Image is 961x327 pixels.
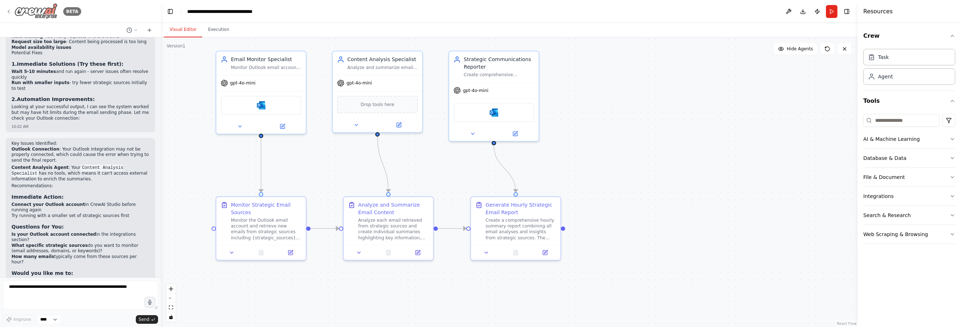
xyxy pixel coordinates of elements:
strong: Outlook Connection [11,147,59,152]
span: Drop tools here [361,101,394,108]
div: Content Analysis Specialist [347,56,418,63]
div: Analyze each email retrieved from strategic sources and create individual summaries highlighting ... [358,217,429,241]
span: gpt-4o-mini [230,80,256,86]
strong: Automation Improvements: [17,96,95,102]
img: Logo [14,3,57,19]
div: Analyze and Summarize Email Content [358,201,429,216]
button: AI & Machine Learning [863,130,955,148]
h3: 1. [11,60,149,68]
code: Content Analysis Specialist [11,165,123,177]
h2: Recommendations: [11,183,149,189]
button: Open in side panel [262,122,303,131]
li: do you want to monitor (email addresses, domains, or keywords)? [11,243,149,254]
div: Content Analysis SpecialistAnalyze and summarize email content from strategic sources, extracting... [332,51,423,133]
span: gpt-4o-mini [347,80,372,86]
strong: How many emails [11,254,54,259]
div: Analyze and summarize email content from strategic sources, extracting key insights, trends, and ... [347,65,418,70]
button: Tools [863,91,955,111]
div: Database & Data [863,155,906,162]
button: Visual Editor [164,22,202,37]
button: Open in side panel [405,248,430,257]
button: Open in side panel [278,248,303,257]
button: Execution [202,22,235,37]
div: BETA [63,7,81,16]
div: Generate Hourly Strategic Email ReportCreate a comprehensive hourly summary report combining all ... [470,196,561,261]
strong: Model availability issues [11,45,71,50]
button: No output available [500,248,531,257]
div: Crew [863,46,955,91]
div: Monitor the Outlook email account and retrieve new emails from strategic sources including {strat... [231,217,301,241]
h4: Resources [863,7,893,16]
button: zoom in [166,284,176,294]
div: 10:02 AM [11,124,149,129]
button: Integrations [863,187,955,206]
li: Try running with a smaller set of strategic sources first [11,213,149,219]
img: Microsoft Outlook [490,108,498,117]
strong: Immediate Solutions (Try these first): [17,61,123,67]
button: Crew [863,26,955,46]
button: zoom out [166,294,176,303]
button: No output available [373,248,404,257]
div: Monitor Outlook email account and retrieve emails from strategic sources including {strategic_sou... [231,65,301,70]
div: Create comprehensive summary reports of analyzed emails and deliver them via Outlook to keep stak... [464,72,534,78]
strong: Immediate Action: [11,194,64,200]
div: Strategic Communications Reporter [464,56,534,70]
h3: 2. [11,96,149,103]
li: typically come from these sources per hour? [11,254,149,265]
div: Version 1 [167,43,185,49]
strong: Would you like me to: [11,270,73,276]
div: Agent [878,73,893,80]
strong: Run with smaller inputs [11,80,69,85]
button: Click to speak your automation idea [144,297,155,308]
strong: Is your Outlook account connected [11,232,96,237]
div: Create a comprehensive hourly summary report combining all email analyses and insights from strat... [485,217,556,241]
nav: breadcrumb [187,8,268,15]
span: Hide Agents [787,46,813,52]
div: Monitor Strategic Email SourcesMonitor the Outlook email account and retrieve new emails from str... [216,196,306,261]
button: Start a new chat [144,26,155,34]
g: Edge from 699fb6f4-f65b-4ef0-9753-fda35549570e to c0e4e8a5-a387-48a6-8311-d981214a8286 [438,225,466,232]
li: in CrewAI Studio before running again [11,202,149,213]
button: Send [136,315,158,324]
h2: Potential Fixes [11,50,149,56]
button: fit view [166,303,176,312]
button: Open in side panel [495,129,536,138]
strong: Connect your Outlook account [11,202,85,207]
div: Email Monitor Specialist [231,56,301,63]
g: Edge from 534a6e4b-75a8-4beb-8bb1-1c4754428054 to 699fb6f4-f65b-4ef0-9753-fda35549570e [310,225,339,232]
div: Tools [863,111,955,250]
p: Looking at your successful output, I can see the system worked but may have hit limits during the... [11,104,149,121]
g: Edge from f1084a0c-8aaa-4c04-b703-b817069e6671 to 699fb6f4-f65b-4ef0-9753-fda35549570e [374,137,392,192]
button: Database & Data [863,149,955,167]
button: Search & Research [863,206,955,225]
button: toggle interactivity [166,312,176,322]
div: Web Scraping & Browsing [863,231,928,238]
span: gpt-4o-mini [463,87,489,93]
button: Web Scraping & Browsing [863,225,955,244]
li: in the integrations section? [11,232,149,243]
div: Monitor Strategic Email Sources [231,201,301,216]
button: Hide left sidebar [165,6,175,17]
div: Task [878,54,889,61]
li: - try fewer strategic sources initially to test [11,80,149,91]
div: Integrations [863,193,893,200]
p: : Your has no tools, which means it can't access external information to enrich the summaries. [11,165,149,182]
button: File & Document [863,168,955,186]
button: Switch to previous chat [124,26,141,34]
button: Open in side panel [378,120,419,129]
a: React Flow attribution [837,322,856,326]
div: Search & Research [863,212,911,219]
strong: What specific strategic sources [11,243,88,248]
button: Hide right sidebar [842,6,852,17]
strong: Content Analysis Agent [11,165,69,170]
span: Send [139,317,149,322]
img: Microsoft Outlook [257,101,265,110]
li: and run again - server issues often resolve quickly [11,69,149,80]
div: Strategic Communications ReporterCreate comprehensive summary reports of analyzed emails and deli... [448,51,539,142]
span: Improve [13,317,31,322]
div: Generate Hourly Strategic Email Report [485,201,556,216]
g: Edge from be991e1f-d771-440f-a257-cc1d980e782d to c0e4e8a5-a387-48a6-8311-d981214a8286 [490,145,519,192]
div: AI & Machine Learning [863,135,920,143]
li: - Content being processed is too long [11,39,149,45]
div: Email Monitor SpecialistMonitor Outlook email account and retrieve emails from strategic sources ... [216,51,306,134]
